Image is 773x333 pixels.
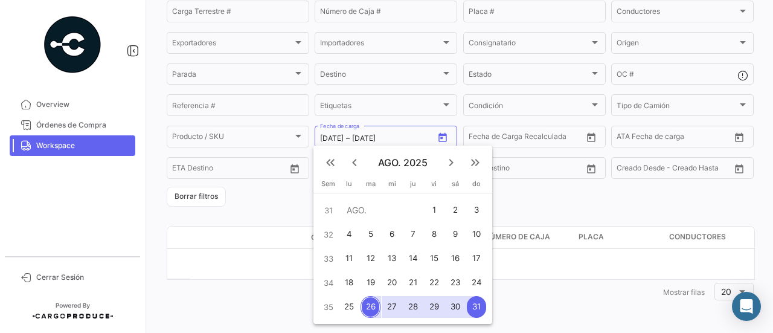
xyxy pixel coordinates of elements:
span: sá [452,179,459,188]
span: AGO. 2025 [367,157,439,169]
td: 33 [318,247,339,271]
td: 32 [318,222,339,247]
td: 35 [318,295,339,319]
span: vi [431,179,437,188]
div: 13 [382,248,402,270]
button: 27 de agosto de 2025 [382,295,403,319]
span: lu [346,179,352,188]
div: 17 [467,248,486,270]
span: mi [388,179,396,188]
button: 28 de agosto de 2025 [403,295,424,319]
div: 6 [382,224,402,245]
div: 31 [467,296,486,318]
button: 11 de agosto de 2025 [339,247,360,271]
button: 17 de agosto de 2025 [466,247,487,271]
button: 4 de agosto de 2025 [339,222,360,247]
mat-icon: keyboard_double_arrow_right [468,155,483,170]
button: 14 de agosto de 2025 [403,247,424,271]
div: 14 [404,248,423,270]
div: 9 [446,224,465,245]
div: 20 [382,272,402,294]
div: 26 [361,296,380,318]
div: 11 [340,248,359,270]
td: 34 [318,271,339,295]
mat-icon: keyboard_double_arrow_left [323,155,338,170]
div: 21 [404,272,423,294]
mat-icon: keyboard_arrow_right [444,155,458,170]
button: 9 de agosto de 2025 [444,222,466,247]
button: 31 de agosto de 2025 [466,295,487,319]
button: 13 de agosto de 2025 [382,247,403,271]
button: 30 de agosto de 2025 [444,295,466,319]
div: 19 [361,272,380,294]
div: 5 [361,224,380,245]
div: 10 [467,224,486,245]
div: 16 [446,248,465,270]
button: 7 de agosto de 2025 [403,222,424,247]
div: 7 [404,224,423,245]
button: 6 de agosto de 2025 [382,222,403,247]
div: 22 [425,272,443,294]
button: 19 de agosto de 2025 [360,271,382,295]
span: do [472,179,481,188]
div: 1 [425,199,443,221]
button: 20 de agosto de 2025 [382,271,403,295]
div: 18 [340,272,359,294]
div: 2 [446,199,465,221]
div: Abrir Intercom Messenger [732,292,761,321]
div: 29 [425,296,443,318]
button: 10 de agosto de 2025 [466,222,487,247]
div: 8 [425,224,443,245]
div: 30 [446,296,465,318]
mat-icon: keyboard_arrow_left [347,155,362,170]
button: 1 de agosto de 2025 [424,198,445,222]
button: 12 de agosto de 2025 [360,247,382,271]
div: 24 [467,272,486,294]
button: 2 de agosto de 2025 [444,198,466,222]
button: 23 de agosto de 2025 [444,271,466,295]
div: 25 [340,296,359,318]
span: ma [366,179,376,188]
div: 3 [467,199,486,221]
div: 23 [446,272,465,294]
button: 8 de agosto de 2025 [424,222,445,247]
td: AGO. [339,198,424,222]
button: 29 de agosto de 2025 [424,295,445,319]
div: 27 [382,296,402,318]
div: 4 [340,224,359,245]
button: 16 de agosto de 2025 [444,247,466,271]
div: 28 [404,296,423,318]
td: 31 [318,198,339,222]
button: 24 de agosto de 2025 [466,271,487,295]
button: 3 de agosto de 2025 [466,198,487,222]
button: 22 de agosto de 2025 [424,271,445,295]
button: 5 de agosto de 2025 [360,222,382,247]
button: 15 de agosto de 2025 [424,247,445,271]
div: 15 [425,248,443,270]
button: 26 de agosto de 2025 [360,295,382,319]
span: ju [410,179,416,188]
div: 12 [361,248,380,270]
th: Sem [318,179,339,193]
button: 18 de agosto de 2025 [339,271,360,295]
button: 25 de agosto de 2025 [339,295,360,319]
button: 21 de agosto de 2025 [403,271,424,295]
